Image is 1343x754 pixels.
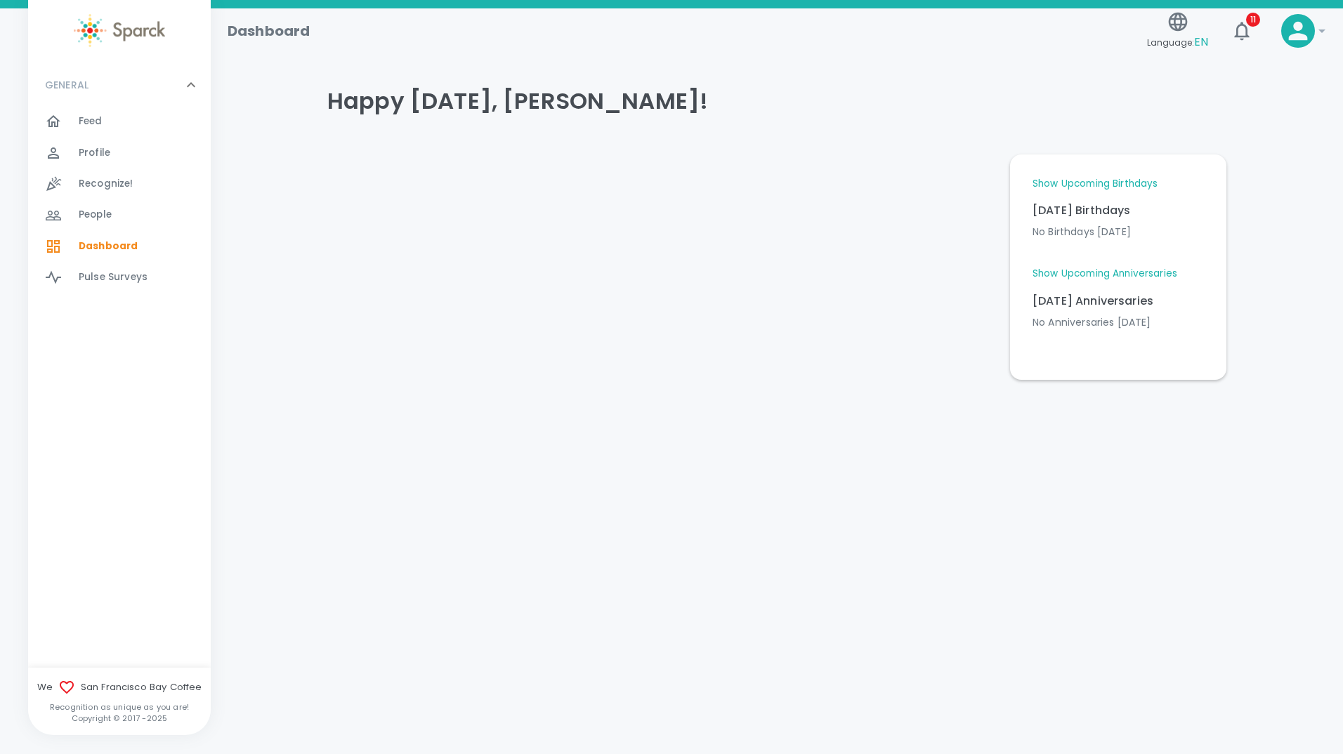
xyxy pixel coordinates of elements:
[28,231,211,262] a: Dashboard
[79,208,112,222] span: People
[28,713,211,724] p: Copyright © 2017 - 2025
[1141,6,1214,56] button: Language:EN
[28,106,211,137] a: Feed
[45,78,89,92] p: GENERAL
[1033,177,1158,191] a: Show Upcoming Birthdays
[79,114,103,128] span: Feed
[28,168,211,199] a: Recognize!
[28,138,211,168] a: Profile
[228,20,310,42] h1: Dashboard
[74,14,165,47] img: Sparck logo
[28,262,211,293] a: Pulse Surveys
[327,87,1226,115] h4: Happy [DATE], [PERSON_NAME]!
[1033,267,1177,281] a: Show Upcoming Anniversaries
[1147,33,1208,52] span: Language:
[79,270,148,284] span: Pulse Surveys
[28,14,211,47] a: Sparck logo
[79,177,133,191] span: Recognize!
[28,64,211,106] div: GENERAL
[28,199,211,230] a: People
[1033,315,1204,329] p: No Anniversaries [DATE]
[1225,14,1259,48] button: 11
[1194,34,1208,50] span: EN
[79,239,138,253] span: Dashboard
[79,146,110,160] span: Profile
[28,106,211,298] div: GENERAL
[28,679,211,696] span: We San Francisco Bay Coffee
[1033,293,1204,310] p: [DATE] Anniversaries
[1033,225,1204,239] p: No Birthdays [DATE]
[1033,202,1204,219] p: [DATE] Birthdays
[28,701,211,713] p: Recognition as unique as you are!
[1246,13,1260,27] span: 11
